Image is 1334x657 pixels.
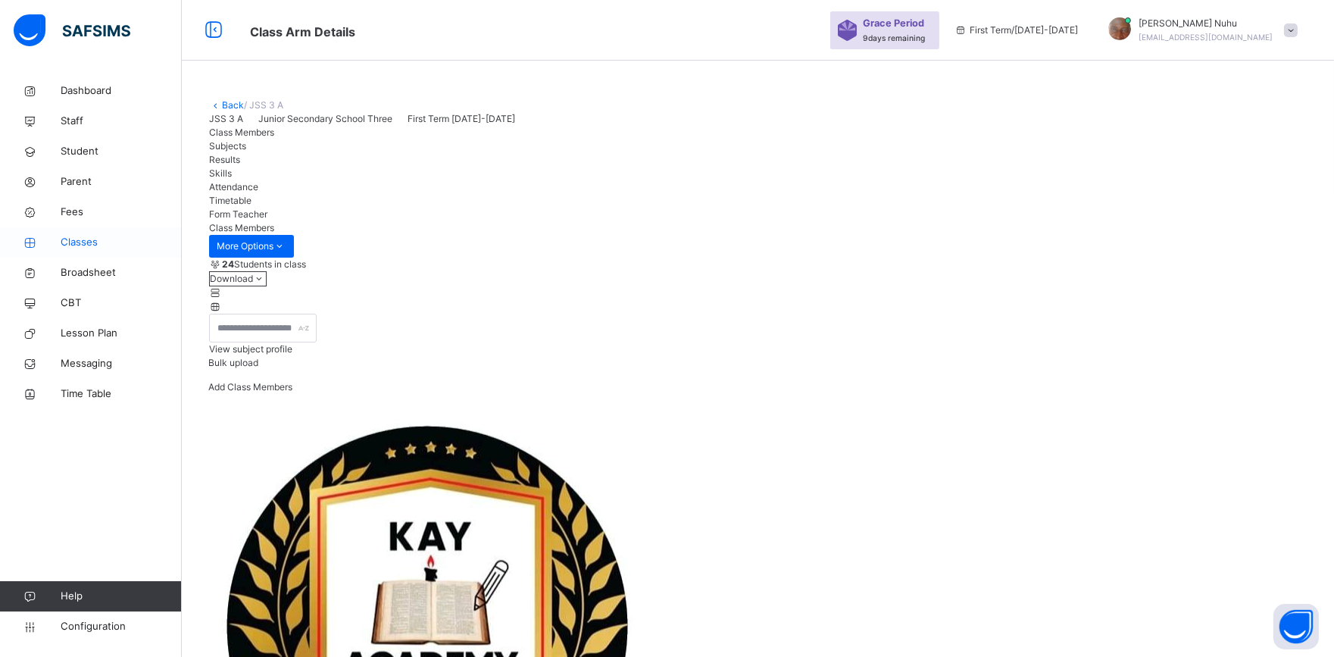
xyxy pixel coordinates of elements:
[209,167,232,179] span: Skills
[209,343,292,355] span: View subject profile
[61,114,182,129] span: Staff
[209,140,246,152] span: Subjects
[61,589,181,604] span: Help
[61,144,182,159] span: Student
[1093,17,1305,44] div: BenedictNuhu
[1139,17,1273,30] span: [PERSON_NAME] Nuhu
[209,195,251,206] span: Timetable
[61,619,181,634] span: Configuration
[863,33,925,42] span: 9 days remaining
[61,326,182,341] span: Lesson Plan
[1139,33,1273,42] span: [EMAIL_ADDRESS][DOMAIN_NAME]
[209,113,243,124] span: JSS 3 A
[61,386,182,402] span: Time Table
[61,356,182,371] span: Messaging
[258,113,392,124] span: Junior Secondary School Three
[222,99,244,111] a: Back
[209,181,258,192] span: Attendance
[61,83,182,99] span: Dashboard
[209,127,274,138] span: Class Members
[408,113,515,124] span: First Term [DATE]-[DATE]
[838,20,857,41] img: sticker-purple.71386a28dfed39d6af7621340158ba97.svg
[208,357,258,368] span: Bulk upload
[61,205,182,220] span: Fees
[61,265,182,280] span: Broadsheet
[954,23,1078,37] span: session/term information
[222,258,306,271] span: Students in class
[14,14,130,46] img: safsims
[61,235,182,250] span: Classes
[217,239,286,253] span: More Options
[209,154,240,165] span: Results
[61,174,182,189] span: Parent
[210,273,253,284] span: Download
[209,222,274,233] span: Class Members
[1273,604,1319,649] button: Open asap
[250,24,355,39] span: Class Arm Details
[222,258,234,270] b: 24
[61,296,182,311] span: CBT
[208,381,292,393] span: Add Class Members
[209,208,267,220] span: Form Teacher
[244,99,283,111] span: / JSS 3 A
[863,16,924,30] span: Grace Period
